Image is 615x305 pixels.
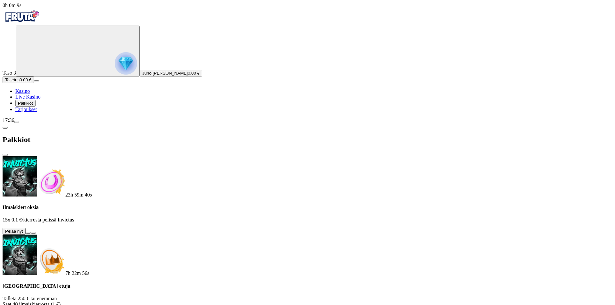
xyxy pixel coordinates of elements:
[3,205,612,210] h4: Ilmaiskierroksia
[15,107,37,112] span: Tarjoukset
[65,270,89,276] span: countdown
[15,94,41,100] span: Live Kasino
[31,232,36,234] button: info
[5,229,23,234] span: Pelaa nyt
[15,88,30,94] a: diamond iconKasino
[37,168,65,197] img: Freespins bonus icon
[3,235,37,275] img: Invictus
[3,228,26,235] button: Pelaa nyt
[15,100,36,107] button: reward iconPalkkiot
[3,20,41,25] a: Fruta
[18,101,33,106] span: Palkkiot
[3,8,41,24] img: Fruta
[3,156,37,197] img: Invictus
[140,70,202,76] button: Juho [PERSON_NAME]0.00 €
[3,217,612,223] p: 15x 0.1 €/kierrosta pelissä Invictus
[188,71,200,76] span: 0.00 €
[3,135,612,144] h2: Palkkiot
[142,71,188,76] span: Juho [PERSON_NAME]
[37,247,65,275] img: Deposit bonus icon
[20,77,31,82] span: 0.00 €
[65,192,92,197] span: countdown
[3,76,34,83] button: Talletusplus icon0.00 €
[3,283,612,289] h4: [GEOGRAPHIC_DATA] etuja
[5,77,20,82] span: Talletus
[3,70,16,76] span: Taso 3
[3,3,21,8] span: user session time
[3,117,14,123] span: 17:36
[16,26,140,76] button: reward progress
[115,52,137,75] img: reward progress
[15,107,37,112] a: gift-inverted iconTarjoukset
[3,8,612,112] nav: Primary
[15,94,41,100] a: poker-chip iconLive Kasino
[34,80,39,82] button: menu
[14,121,19,123] button: menu
[3,127,8,129] button: chevron-left icon
[15,88,30,94] span: Kasino
[3,154,8,156] button: close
